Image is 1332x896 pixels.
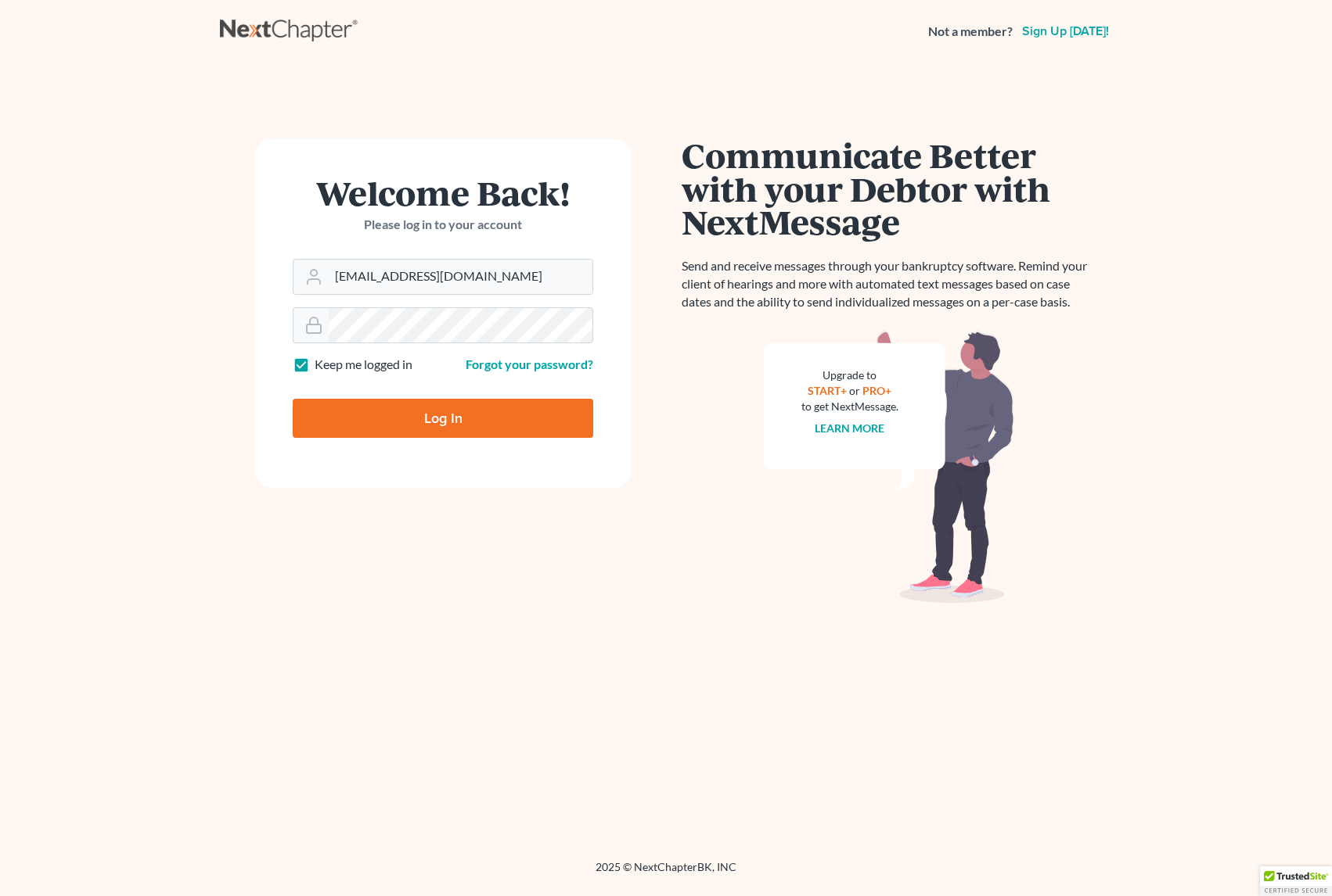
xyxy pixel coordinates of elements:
[808,384,848,397] a: START+
[220,859,1112,887] div: 2025 © NextChapterBK, INC
[682,257,1096,311] p: Send and receive messages through your bankruptcy software. Remind your client of hearings and mo...
[863,384,892,397] a: PRO+
[801,367,898,383] div: Upgrade to
[293,216,593,234] p: Please log in to your account
[801,399,898,414] div: to get NextMessage.
[682,138,1096,238] h1: Communicate Better with your Debtor with NextMessage
[1019,25,1112,38] a: Sign up [DATE]!
[928,23,1013,41] strong: Not a member?
[764,330,1014,604] img: nextmessage_bg-59042aed3d76b12b5cd301f8e5b87938c9018125f34e5fa2b7a6b67550977c72.svg
[315,356,412,374] label: Keep me logged in
[815,421,885,435] a: Learn more
[329,260,592,294] input: Email Address
[293,176,593,210] h1: Welcome Back!
[466,357,593,371] a: Forgot your password?
[850,384,861,397] span: or
[1260,866,1332,896] div: TrustedSite Certified
[293,399,593,438] input: Log In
